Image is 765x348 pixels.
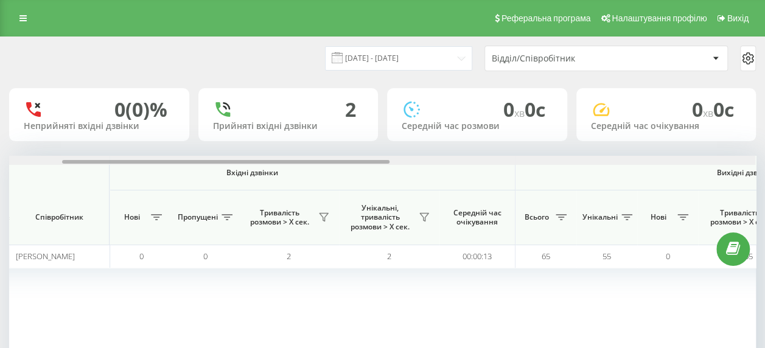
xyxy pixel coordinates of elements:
div: Прийняті вхідні дзвінки [213,121,364,131]
td: 00:00:13 [439,245,515,268]
span: хв [514,106,525,120]
span: хв [703,106,713,120]
span: Середній час очікування [449,208,506,227]
div: Відділ/Співробітник [492,54,637,64]
div: Середній час розмови [402,121,553,131]
div: Середній час очікування [591,121,742,131]
span: Пропущені [178,212,218,222]
div: 2 [345,98,356,121]
font: (0)% [125,96,167,122]
span: 0 [666,251,670,262]
span: Нові [643,212,674,222]
span: Унікальні [582,212,618,222]
span: 0 [139,251,144,262]
span: 0 [713,96,734,122]
span: [PERSON_NAME] [16,251,75,262]
span: Нові [117,212,147,222]
div: Неприйняті вхідні дзвінки [24,121,175,131]
span: 0 [503,96,525,122]
span: 0 [692,96,713,122]
font: c [536,96,545,122]
span: Тривалість розмови > Х сек. [245,208,315,227]
span: 0 [525,96,545,122]
span: 2 [287,251,291,262]
span: 2 [387,251,391,262]
span: Вихід [727,13,749,23]
span: Всього [522,212,552,222]
span: Налаштування профілю [612,13,707,23]
span: 0 [203,251,208,262]
span: Реферальна програма [501,13,591,23]
span: Вхідні дзвінки [21,168,483,178]
span: 55 [603,251,611,262]
font: c [724,96,734,122]
span: 65 [542,251,550,262]
span: Співробітник [19,212,99,222]
span: Унікальні, тривалість розмови > Х сек. [345,203,415,232]
div: 0 [114,98,167,121]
